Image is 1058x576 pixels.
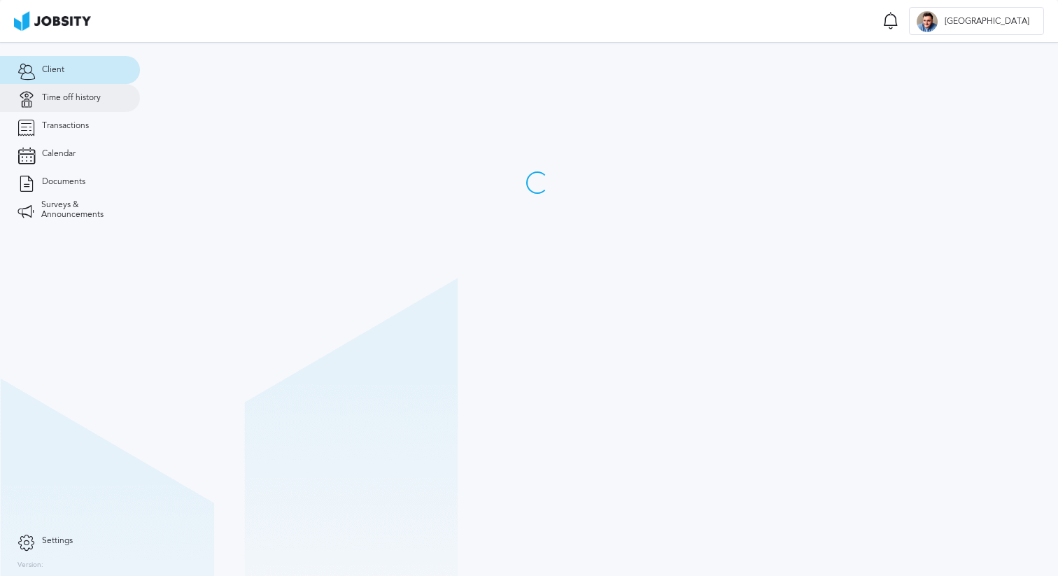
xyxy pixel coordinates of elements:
img: ab4bad089aa723f57921c736e9817d99.png [14,11,91,31]
button: W[GEOGRAPHIC_DATA] [909,7,1044,35]
span: Settings [42,536,73,546]
span: Transactions [42,121,89,131]
span: Calendar [42,149,76,159]
span: [GEOGRAPHIC_DATA] [938,17,1036,27]
div: W [917,11,938,32]
span: Documents [42,177,85,187]
span: Time off history [42,93,101,103]
span: Surveys & Announcements [41,200,122,220]
label: Version: [17,561,43,570]
span: Client [42,65,64,75]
